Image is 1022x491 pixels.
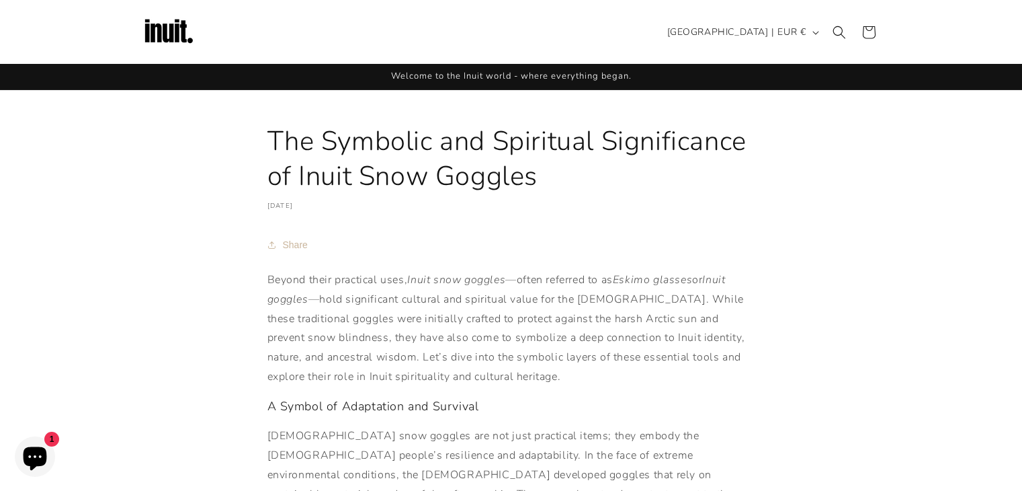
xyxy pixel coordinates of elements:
[11,437,59,480] inbox-online-store-chat: Shopify online store chat
[391,70,632,82] span: Welcome to the Inuit world - where everything began.
[824,17,854,47] summary: Search
[267,270,755,387] p: Beyond their practical uses, —often referred to as or —hold significant cultural and spiritual va...
[267,230,312,260] button: Share
[659,20,824,45] button: [GEOGRAPHIC_DATA] | EUR €
[142,5,196,59] img: Inuit Logo
[142,64,881,89] div: Announcement
[667,25,806,39] span: [GEOGRAPHIC_DATA] | EUR €
[613,272,692,287] em: Eskimo glasses
[407,272,505,287] em: Inuit snow goggles
[267,124,755,194] h1: The Symbolic and Spiritual Significance of Inuit Snow Goggles
[267,201,294,211] time: [DATE]
[267,272,726,307] em: Inuit goggles
[267,399,755,414] h3: A Symbol of Adaptation and Survival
